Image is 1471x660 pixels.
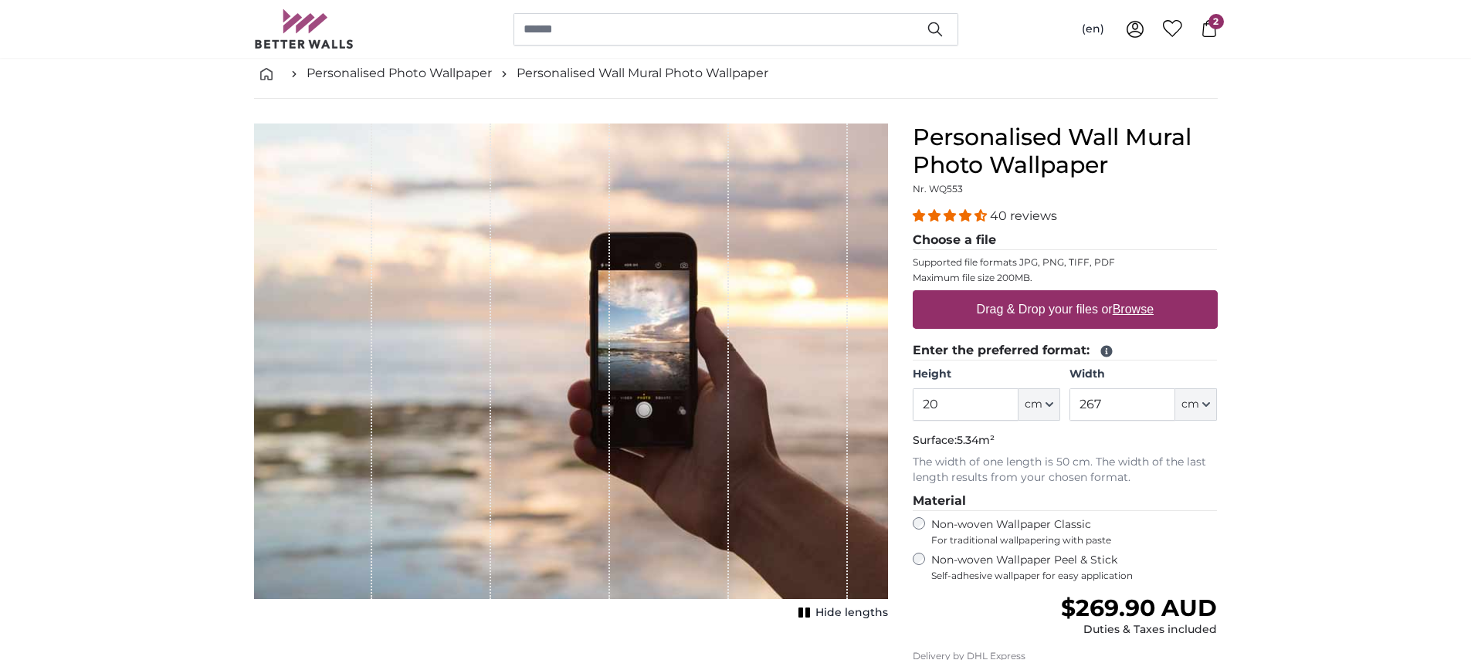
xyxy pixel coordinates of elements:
[913,256,1218,269] p: Supported file formats JPG, PNG, TIFF, PDF
[913,341,1218,360] legend: Enter the preferred format:
[517,64,768,83] a: Personalised Wall Mural Photo Wallpaper
[931,534,1218,547] span: For traditional wallpapering with paste
[815,605,888,621] span: Hide lengths
[913,492,1218,511] legend: Material
[1113,303,1154,316] u: Browse
[913,208,990,223] span: 4.38 stars
[1061,622,1217,638] div: Duties & Taxes included
[254,124,888,624] div: 1 of 1
[913,183,963,195] span: Nr. WQ553
[931,517,1218,547] label: Non-woven Wallpaper Classic
[794,602,888,624] button: Hide lengths
[1069,15,1117,43] button: (en)
[1019,388,1060,421] button: cm
[913,231,1218,250] legend: Choose a file
[931,553,1218,582] label: Non-woven Wallpaper Peel & Stick
[913,124,1218,179] h1: Personalised Wall Mural Photo Wallpaper
[1061,594,1217,622] span: $269.90 AUD
[1025,397,1042,412] span: cm
[990,208,1057,223] span: 40 reviews
[1175,388,1217,421] button: cm
[1208,14,1224,29] span: 2
[1069,367,1217,382] label: Width
[931,570,1218,582] span: Self-adhesive wallpaper for easy application
[913,433,1218,448] p: Surface:
[307,64,492,83] a: Personalised Photo Wallpaper
[1181,397,1199,412] span: cm
[254,49,1218,99] nav: breadcrumbs
[913,367,1060,382] label: Height
[957,433,995,447] span: 5.34m²
[970,294,1159,325] label: Drag & Drop your files or
[913,272,1218,284] p: Maximum file size 200MB.
[254,9,354,49] img: Betterwalls
[913,455,1218,486] p: The width of one length is 50 cm. The width of the last length results from your chosen format.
